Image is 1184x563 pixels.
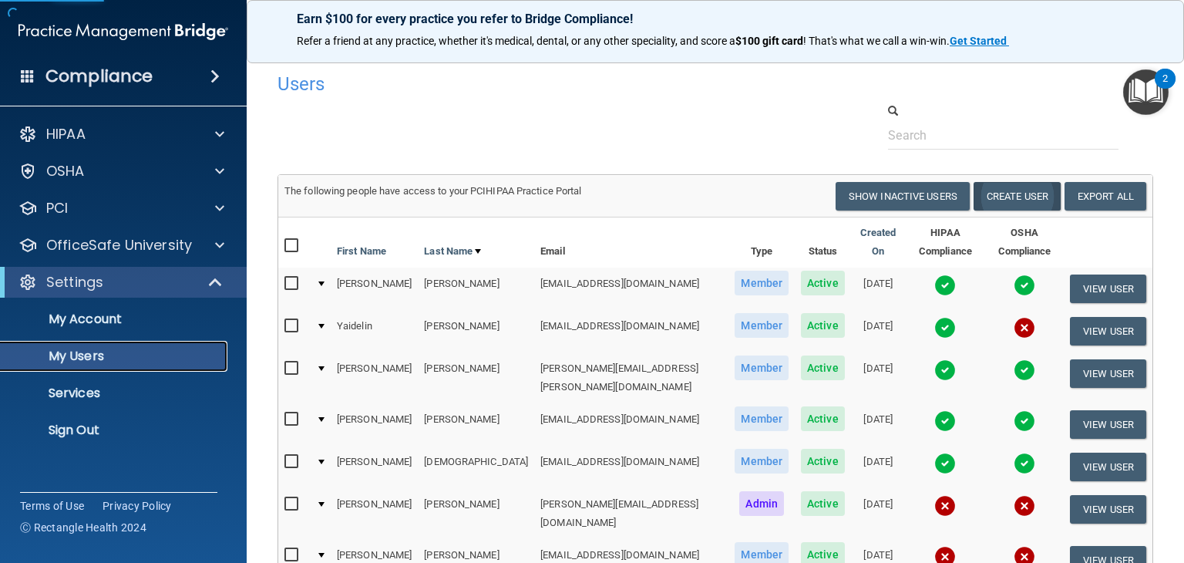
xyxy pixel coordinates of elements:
[18,236,224,255] a: OfficeSafe University
[20,498,84,514] a: Terms of Use
[1065,182,1146,211] a: Export All
[801,271,845,295] span: Active
[418,310,534,352] td: [PERSON_NAME]
[331,352,418,403] td: [PERSON_NAME]
[735,271,789,295] span: Member
[331,310,418,352] td: Yaidelin
[974,182,1061,211] button: Create User
[46,199,68,217] p: PCI
[331,488,418,539] td: [PERSON_NAME]
[418,403,534,446] td: [PERSON_NAME]
[1070,453,1146,481] button: View User
[1070,317,1146,346] button: View User
[46,236,192,255] p: OfficeSafe University
[801,406,845,431] span: Active
[934,495,956,517] img: cross.ca9f0e7f.svg
[18,273,224,292] a: Settings
[851,352,906,403] td: [DATE]
[1070,275,1146,303] button: View User
[534,488,728,539] td: [PERSON_NAME][EMAIL_ADDRESS][DOMAIN_NAME]
[1014,410,1035,432] img: tick.e7d51cea.svg
[534,352,728,403] td: [PERSON_NAME][EMAIL_ADDRESS][PERSON_NAME][DOMAIN_NAME]
[284,185,582,197] span: The following people have access to your PCIHIPAA Practice Portal
[10,386,220,401] p: Services
[1070,495,1146,524] button: View User
[534,217,728,268] th: Email
[1014,317,1035,339] img: cross.ca9f0e7f.svg
[728,217,795,268] th: Type
[735,313,789,338] span: Member
[418,352,534,403] td: [PERSON_NAME]
[18,162,224,180] a: OSHA
[1123,69,1169,115] button: Open Resource Center, 2 new notifications
[795,217,851,268] th: Status
[46,162,85,180] p: OSHA
[1070,359,1146,388] button: View User
[934,410,956,432] img: tick.e7d51cea.svg
[801,313,845,338] span: Active
[534,403,728,446] td: [EMAIL_ADDRESS][DOMAIN_NAME]
[534,268,728,310] td: [EMAIL_ADDRESS][DOMAIN_NAME]
[950,35,1007,47] strong: Get Started
[277,74,779,94] h4: Users
[801,491,845,516] span: Active
[10,423,220,438] p: Sign Out
[851,488,906,539] td: [DATE]
[851,310,906,352] td: [DATE]
[985,217,1064,268] th: OSHA Compliance
[10,349,220,364] p: My Users
[735,449,789,474] span: Member
[1014,359,1035,381] img: tick.e7d51cea.svg
[1070,410,1146,439] button: View User
[1014,495,1035,517] img: cross.ca9f0e7f.svg
[331,403,418,446] td: [PERSON_NAME]
[331,446,418,488] td: [PERSON_NAME]
[934,275,956,296] img: tick.e7d51cea.svg
[735,35,803,47] strong: $100 gift card
[950,35,1009,47] a: Get Started
[906,217,985,268] th: HIPAA Compliance
[297,12,1134,26] p: Earn $100 for every practice you refer to Bridge Compliance!
[18,16,228,47] img: PMB logo
[18,125,224,143] a: HIPAA
[534,310,728,352] td: [EMAIL_ADDRESS][DOMAIN_NAME]
[739,491,784,516] span: Admin
[418,488,534,539] td: [PERSON_NAME]
[851,446,906,488] td: [DATE]
[735,356,789,380] span: Member
[934,317,956,339] img: tick.e7d51cea.svg
[297,35,735,47] span: Refer a friend at any practice, whether it's medical, dental, or any other speciality, and score a
[418,446,534,488] td: [DEMOGRAPHIC_DATA]
[801,449,845,474] span: Active
[418,268,534,310] td: [PERSON_NAME]
[836,182,970,211] button: Show Inactive Users
[888,121,1118,150] input: Search
[45,66,153,87] h4: Compliance
[735,406,789,431] span: Member
[857,224,900,261] a: Created On
[934,453,956,474] img: tick.e7d51cea.svg
[337,242,386,261] a: First Name
[20,520,146,535] span: Ⓒ Rectangle Health 2024
[851,403,906,446] td: [DATE]
[103,498,172,514] a: Privacy Policy
[534,446,728,488] td: [EMAIL_ADDRESS][DOMAIN_NAME]
[851,268,906,310] td: [DATE]
[331,268,418,310] td: [PERSON_NAME]
[1014,275,1035,296] img: tick.e7d51cea.svg
[801,356,845,380] span: Active
[46,125,86,143] p: HIPAA
[934,359,956,381] img: tick.e7d51cea.svg
[1014,453,1035,474] img: tick.e7d51cea.svg
[1162,79,1168,99] div: 2
[424,242,481,261] a: Last Name
[803,35,950,47] span: ! That's what we call a win-win.
[10,312,220,327] p: My Account
[46,273,103,292] p: Settings
[18,199,224,217] a: PCI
